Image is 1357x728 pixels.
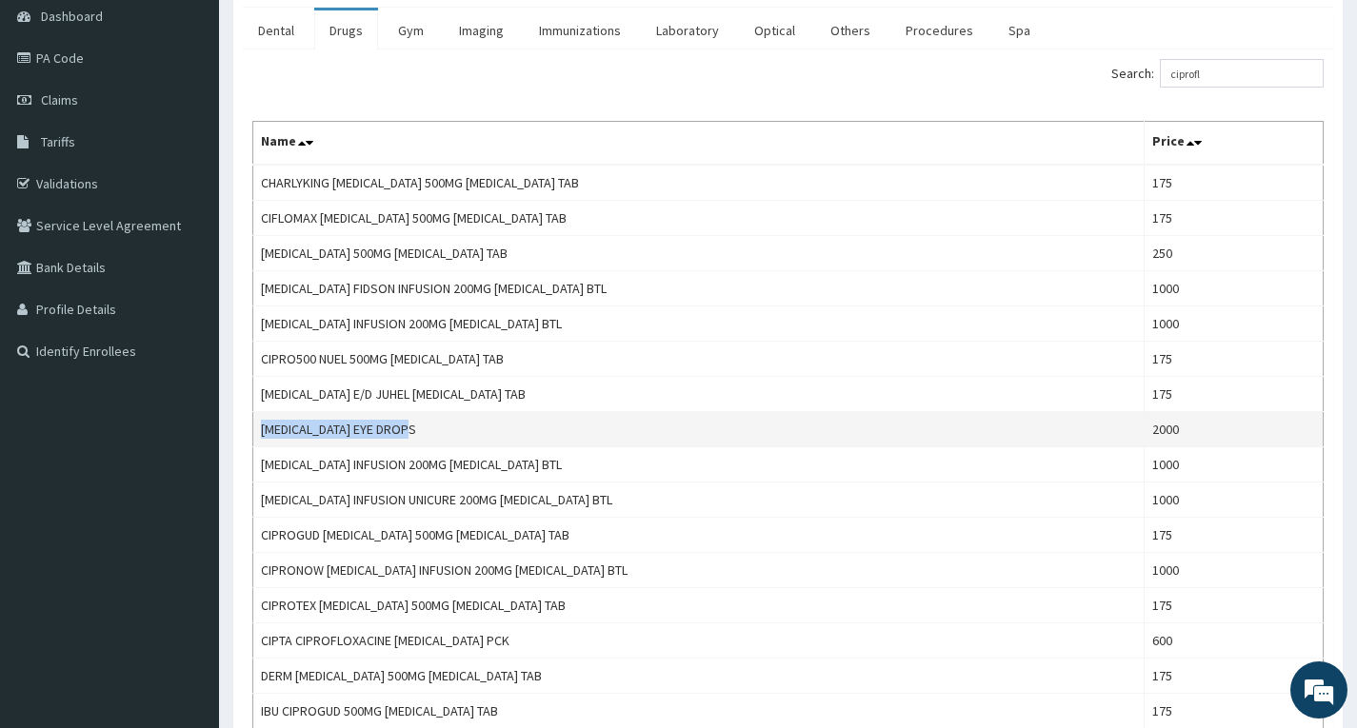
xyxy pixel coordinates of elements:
[444,10,519,50] a: Imaging
[1144,588,1324,623] td: 175
[253,236,1145,271] td: [MEDICAL_DATA] 500MG [MEDICAL_DATA] TAB
[1144,623,1324,659] td: 600
[253,306,1145,342] td: [MEDICAL_DATA] INFUSION 200MG [MEDICAL_DATA] BTL
[1144,271,1324,306] td: 1000
[1144,122,1324,166] th: Price
[815,10,886,50] a: Others
[253,271,1145,306] td: [MEDICAL_DATA] FIDSON INFUSION 200MG [MEDICAL_DATA] BTL
[1144,165,1324,201] td: 175
[1144,412,1324,447] td: 2000
[524,10,636,50] a: Immunizations
[1160,59,1324,88] input: Search:
[110,240,263,432] span: We're online!
[10,520,363,586] textarea: Type your message and hit 'Enter'
[1144,553,1324,588] td: 1000
[1144,482,1324,518] td: 1000
[641,10,734,50] a: Laboratory
[41,91,78,108] span: Claims
[312,10,358,55] div: Minimize live chat window
[1144,377,1324,412] td: 175
[253,482,1145,518] td: [MEDICAL_DATA] INFUSION UNICURE 200MG [MEDICAL_DATA] BTL
[1144,447,1324,482] td: 1000
[253,377,1145,412] td: [MEDICAL_DATA] E/D JUHEL [MEDICAL_DATA] TAB
[314,10,378,50] a: Drugs
[253,659,1145,694] td: DERM [MEDICAL_DATA] 500MG [MEDICAL_DATA] TAB
[253,623,1145,659] td: CIPTA CIPROFLOXACINE [MEDICAL_DATA] PCK
[41,8,103,25] span: Dashboard
[253,412,1145,447] td: [MEDICAL_DATA] EYE DROPS
[253,122,1145,166] th: Name
[253,518,1145,553] td: CIPROGUD [MEDICAL_DATA] 500MG [MEDICAL_DATA] TAB
[890,10,988,50] a: Procedures
[253,201,1145,236] td: CIFLOMAX [MEDICAL_DATA] 500MG [MEDICAL_DATA] TAB
[993,10,1046,50] a: Spa
[35,95,77,143] img: d_794563401_company_1708531726252_794563401
[253,588,1145,623] td: CIPROTEX [MEDICAL_DATA] 500MG [MEDICAL_DATA] TAB
[253,553,1145,588] td: CIPRONOW [MEDICAL_DATA] INFUSION 200MG [MEDICAL_DATA] BTL
[253,342,1145,377] td: CIPRO500 NUEL 500MG [MEDICAL_DATA] TAB
[1144,306,1324,342] td: 1000
[1144,659,1324,694] td: 175
[1144,236,1324,271] td: 250
[99,107,320,131] div: Chat with us now
[383,10,439,50] a: Gym
[253,447,1145,482] td: [MEDICAL_DATA] INFUSION 200MG [MEDICAL_DATA] BTL
[253,165,1145,201] td: CHARLYKING [MEDICAL_DATA] 500MG [MEDICAL_DATA] TAB
[1144,342,1324,377] td: 175
[1111,59,1324,88] label: Search:
[41,133,75,150] span: Tariffs
[1144,201,1324,236] td: 175
[243,10,309,50] a: Dental
[1144,518,1324,553] td: 175
[739,10,810,50] a: Optical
